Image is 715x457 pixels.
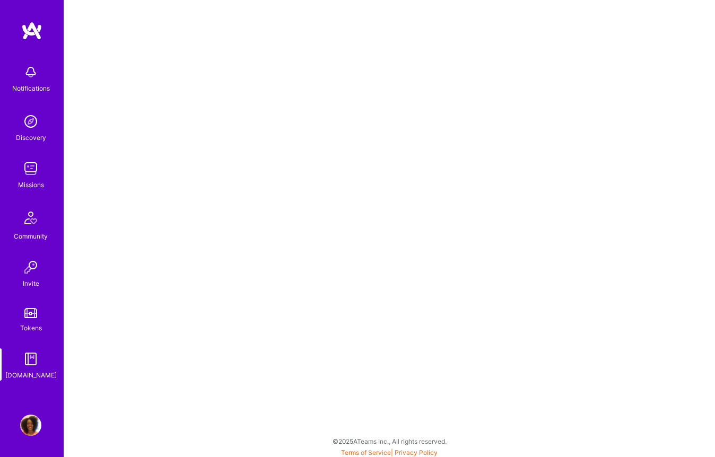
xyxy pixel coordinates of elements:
[20,158,41,179] img: teamwork
[341,449,391,456] a: Terms of Service
[20,111,41,132] img: discovery
[18,205,43,231] img: Community
[64,428,715,454] div: © 2025 ATeams Inc., All rights reserved.
[20,348,41,370] img: guide book
[18,415,44,436] a: User Avatar
[18,179,44,190] div: Missions
[12,83,50,94] div: Notifications
[20,61,41,83] img: bell
[395,449,438,456] a: Privacy Policy
[20,415,41,436] img: User Avatar
[14,231,48,242] div: Community
[20,257,41,278] img: Invite
[21,21,42,40] img: logo
[23,278,39,289] div: Invite
[5,370,57,381] div: [DOMAIN_NAME]
[20,322,42,333] div: Tokens
[341,449,438,456] span: |
[24,308,37,318] img: tokens
[16,132,46,143] div: Discovery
